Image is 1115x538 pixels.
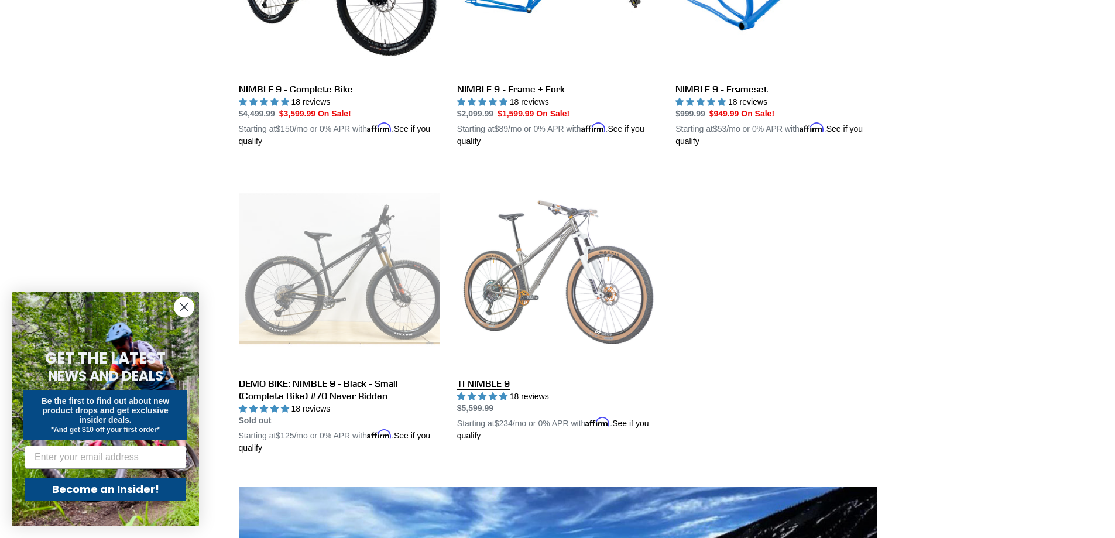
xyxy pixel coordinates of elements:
button: Become an Insider! [25,478,186,501]
span: *And get $10 off your first order* [51,426,159,434]
span: Be the first to find out about new product drops and get exclusive insider deals. [42,396,170,424]
span: NEWS AND DEALS [48,366,163,385]
button: Close dialog [174,297,194,317]
span: GET THE LATEST [45,348,166,369]
input: Enter your email address [25,446,186,469]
